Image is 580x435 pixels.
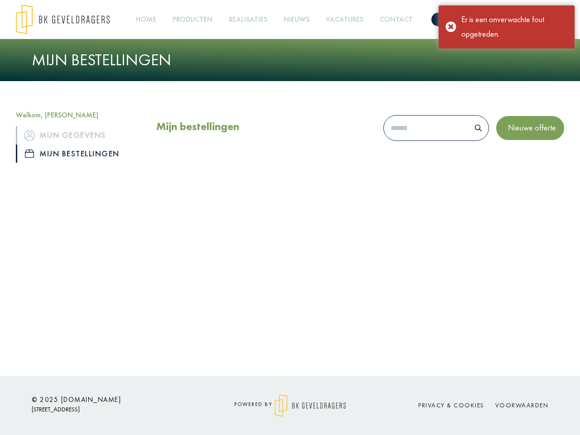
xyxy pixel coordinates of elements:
p: [STREET_ADDRESS] [32,404,195,415]
div: Er is een onverwachte fout opgetreden. [461,12,568,42]
img: icon [24,130,35,141]
h5: Welkom, [PERSON_NAME] [16,111,143,119]
a: Home [132,10,160,30]
button: Nieuwe offerte [496,116,564,140]
a: Nieuws [280,10,313,30]
h6: © 2025 [DOMAIN_NAME] [32,396,195,404]
h2: Mijn bestellingen [156,120,239,133]
a: Contact [376,10,416,30]
img: logo [275,394,346,417]
h1: Mijn bestellingen [32,50,548,70]
span: Nieuwe offerte [504,122,556,133]
a: iconMijn bestellingen [16,145,143,163]
img: search.svg [475,125,482,131]
a: Vacatures [322,10,367,30]
img: logo [16,5,110,34]
a: Privacy & cookies [418,401,484,409]
a: Realisaties [225,10,271,30]
div: powered by [208,394,372,417]
a: Voorwaarden [495,401,549,409]
img: icon [25,150,34,158]
a: Producten [169,10,216,30]
a: iconMijn gegevens [16,126,143,144]
a: Offerte [431,13,475,26]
